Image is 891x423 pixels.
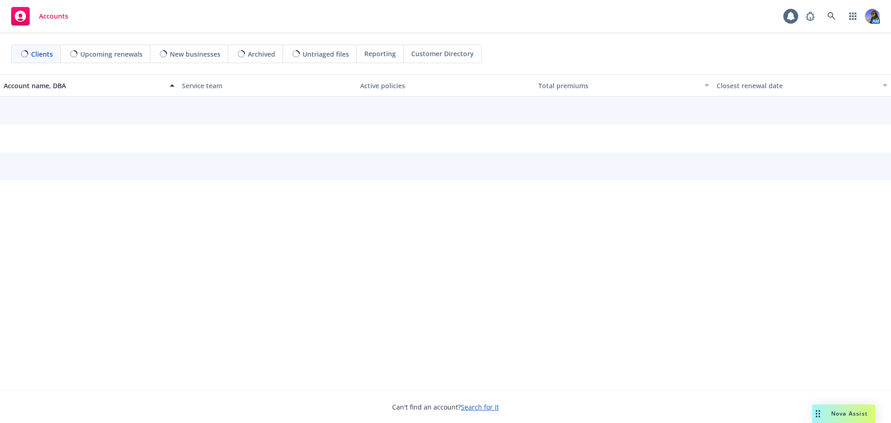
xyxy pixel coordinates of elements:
[182,81,353,91] div: Service team
[4,81,164,91] div: Account name, DBA
[170,49,220,59] span: New businesses
[535,74,713,97] button: Total premiums
[364,49,396,59] span: Reporting
[844,7,862,26] a: Switch app
[248,49,275,59] span: Archived
[812,404,875,423] button: Nova Assist
[7,3,72,29] a: Accounts
[39,13,68,20] span: Accounts
[812,404,824,423] div: Drag to move
[538,81,699,91] div: Total premiums
[360,81,531,91] div: Active policies
[713,74,891,97] button: Closest renewal date
[717,81,877,91] div: Closest renewal date
[822,7,841,26] a: Search
[178,74,356,97] button: Service team
[356,74,535,97] button: Active policies
[831,410,868,417] span: Nova Assist
[865,9,880,24] img: photo
[303,49,349,59] span: Untriaged files
[80,49,142,59] span: Upcoming renewals
[411,49,474,59] span: Customer Directory
[801,7,820,26] a: Report a Bug
[392,402,499,412] span: Can't find an account?
[461,403,499,411] a: Search for it
[31,49,53,59] span: Clients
